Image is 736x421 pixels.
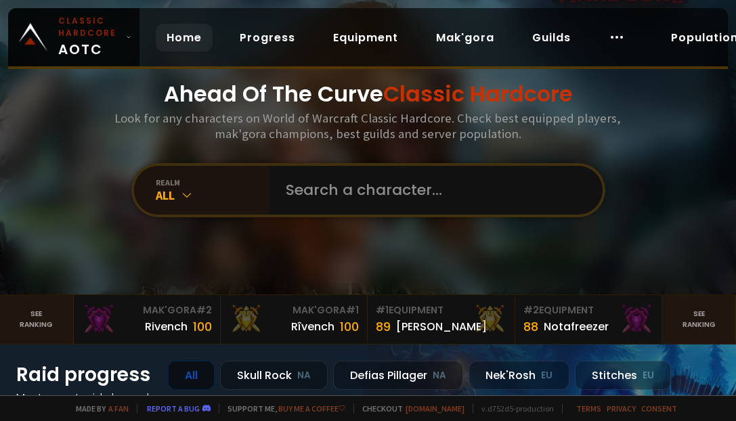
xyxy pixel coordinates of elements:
[333,361,463,390] div: Defias Pillager
[58,15,121,60] span: AOTC
[220,361,328,390] div: Skull Rock
[383,79,573,109] span: Classic Hardcore
[291,318,334,335] div: Rîvench
[544,318,609,335] div: Notafreezer
[396,318,487,335] div: [PERSON_NAME]
[322,24,409,51] a: Equipment
[368,295,515,344] a: #1Equipment89[PERSON_NAME]
[145,318,188,335] div: Rivench
[523,303,653,317] div: Equipment
[607,403,636,414] a: Privacy
[278,166,586,215] input: Search a character...
[353,403,464,414] span: Checkout
[147,403,200,414] a: Report a bug
[229,24,306,51] a: Progress
[156,24,213,51] a: Home
[643,369,654,382] small: EU
[406,403,464,414] a: [DOMAIN_NAME]
[16,361,152,389] h1: Raid progress
[515,295,662,344] a: #2Equipment88Notafreezer
[575,361,671,390] div: Stitches
[221,295,368,344] a: Mak'Gora#1Rîvench100
[376,317,391,336] div: 89
[82,303,212,317] div: Mak'Gora
[219,403,345,414] span: Support me,
[229,303,359,317] div: Mak'Gora
[376,303,506,317] div: Equipment
[278,403,345,414] a: Buy me a coffee
[473,403,554,414] span: v. d752d5 - production
[108,403,129,414] a: a fan
[164,78,573,110] h1: Ahead Of The Curve
[469,361,569,390] div: Nek'Rosh
[346,303,359,317] span: # 1
[340,317,359,336] div: 100
[168,361,215,390] div: All
[297,369,311,382] small: NA
[641,403,677,414] a: Consent
[8,8,139,66] a: Classic HardcoreAOTC
[521,24,582,51] a: Guilds
[576,403,601,414] a: Terms
[433,369,446,382] small: NA
[541,369,553,382] small: EU
[662,295,736,344] a: Seeranking
[523,317,538,336] div: 88
[156,177,269,187] div: realm
[68,403,129,414] span: Made by
[193,317,212,336] div: 100
[156,187,269,203] div: All
[425,24,505,51] a: Mak'gora
[523,303,539,317] span: # 2
[196,303,212,317] span: # 2
[58,15,121,39] small: Classic Hardcore
[74,295,221,344] a: Mak'Gora#2Rivench100
[376,303,389,317] span: # 1
[110,110,626,141] h3: Look for any characters on World of Warcraft Classic Hardcore. Check best equipped players, mak'g...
